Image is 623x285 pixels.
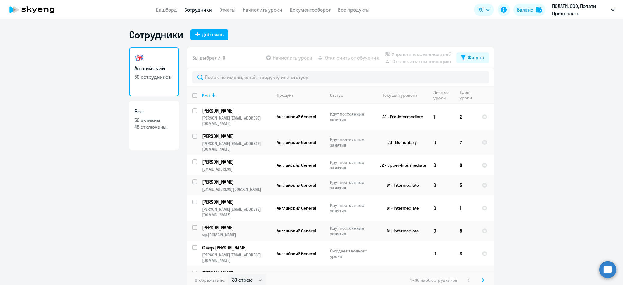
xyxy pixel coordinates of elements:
[330,92,372,98] div: Статус
[277,114,316,120] span: Английский General
[460,90,473,101] div: Корп. уроки
[433,90,451,101] div: Личные уроки
[202,270,272,276] a: [PERSON_NAME]
[330,225,372,236] p: Идут постоянные занятия
[202,158,271,165] p: [PERSON_NAME]
[277,251,316,256] span: Английский General
[277,182,316,188] span: Английский General
[134,123,173,130] p: 48 отключены
[202,107,272,114] a: [PERSON_NAME]
[330,180,372,191] p: Идут постоянные занятия
[202,166,272,172] p: [EMAIL_ADDRESS]
[429,104,455,130] td: 1
[277,92,325,98] div: Продукт
[129,47,179,96] a: Английский50 сотрудников
[134,53,144,63] img: english
[455,195,477,221] td: 1
[202,224,272,231] a: [PERSON_NAME]
[429,221,455,241] td: 0
[277,92,293,98] div: Продукт
[513,4,545,16] button: Балансbalance
[202,199,272,205] a: [PERSON_NAME]
[202,207,272,217] p: [PERSON_NAME][EMAIL_ADDRESS][DOMAIN_NAME]
[202,244,271,251] p: Фаер [PERSON_NAME]
[202,199,271,205] p: [PERSON_NAME]
[455,241,477,266] td: 8
[377,92,428,98] div: Текущий уровень
[455,130,477,155] td: 2
[202,244,272,251] a: Фаер [PERSON_NAME]
[277,228,316,234] span: Английский General
[202,141,272,152] p: [PERSON_NAME][EMAIL_ADDRESS][DOMAIN_NAME]
[429,175,455,195] td: 0
[277,205,316,211] span: Английский General
[202,270,271,276] p: [PERSON_NAME]
[134,64,173,72] h3: Английский
[202,186,272,192] p: [EMAIL_ADDRESS][DOMAIN_NAME]
[202,133,271,140] p: [PERSON_NAME]
[330,111,372,122] p: Идут постоянные занятия
[474,4,494,16] button: RU
[549,2,618,17] button: ПОЛАТИ, ООО, Полати Предоплата
[202,115,272,126] p: [PERSON_NAME][EMAIL_ADDRESS][DOMAIN_NAME]
[455,155,477,175] td: 8
[536,7,542,13] img: balance
[456,52,489,63] button: Фильтр
[202,179,271,185] p: [PERSON_NAME]
[190,29,228,40] button: Добавить
[129,101,179,150] a: Все50 активны48 отключены
[429,195,455,221] td: 0
[433,90,454,101] div: Личные уроки
[202,252,272,263] p: [PERSON_NAME][EMAIL_ADDRESS][DOMAIN_NAME]
[192,71,489,83] input: Поиск по имени, email, продукту или статусу
[429,241,455,266] td: 0
[338,7,370,13] a: Все продукты
[455,104,477,130] td: 2
[455,221,477,241] td: 8
[429,155,455,175] td: 0
[192,54,225,61] span: Вы выбрали: 0
[202,224,271,231] p: [PERSON_NAME]
[383,92,417,98] div: Текущий уровень
[277,140,316,145] span: Английский General
[372,155,429,175] td: B2 - Upper-Intermediate
[552,2,609,17] p: ПОЛАТИ, ООО, Полати Предоплата
[243,7,282,13] a: Начислить уроки
[330,248,372,259] p: Ожидает вводного урока
[468,54,484,61] div: Фильтр
[372,175,429,195] td: B1 - Intermediate
[134,74,173,80] p: 50 сотрудников
[478,6,484,13] span: RU
[202,92,210,98] div: Имя
[129,29,183,41] h1: Сотрудники
[202,133,272,140] a: [PERSON_NAME]
[372,130,429,155] td: A1 - Elementary
[202,232,272,238] p: v@[DOMAIN_NAME]
[202,31,224,38] div: Добавить
[372,104,429,130] td: A2 - Pre-Intermediate
[134,108,173,116] h3: Все
[429,130,455,155] td: 0
[184,7,212,13] a: Сотрудники
[195,277,225,283] span: Отображать по:
[202,179,272,185] a: [PERSON_NAME]
[219,7,235,13] a: Отчеты
[290,7,331,13] a: Документооборот
[517,6,533,13] div: Баланс
[330,203,372,214] p: Идут постоянные занятия
[460,90,477,101] div: Корп. уроки
[202,107,271,114] p: [PERSON_NAME]
[202,158,272,165] a: [PERSON_NAME]
[410,277,458,283] span: 1 - 30 из 50 сотрудников
[134,117,173,123] p: 50 активны
[372,221,429,241] td: B1 - Intermediate
[330,160,372,171] p: Идут постоянные занятия
[372,195,429,221] td: B1 - Intermediate
[277,162,316,168] span: Английский General
[156,7,177,13] a: Дашборд
[455,175,477,195] td: 5
[330,92,343,98] div: Статус
[202,92,272,98] div: Имя
[330,137,372,148] p: Идут постоянные занятия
